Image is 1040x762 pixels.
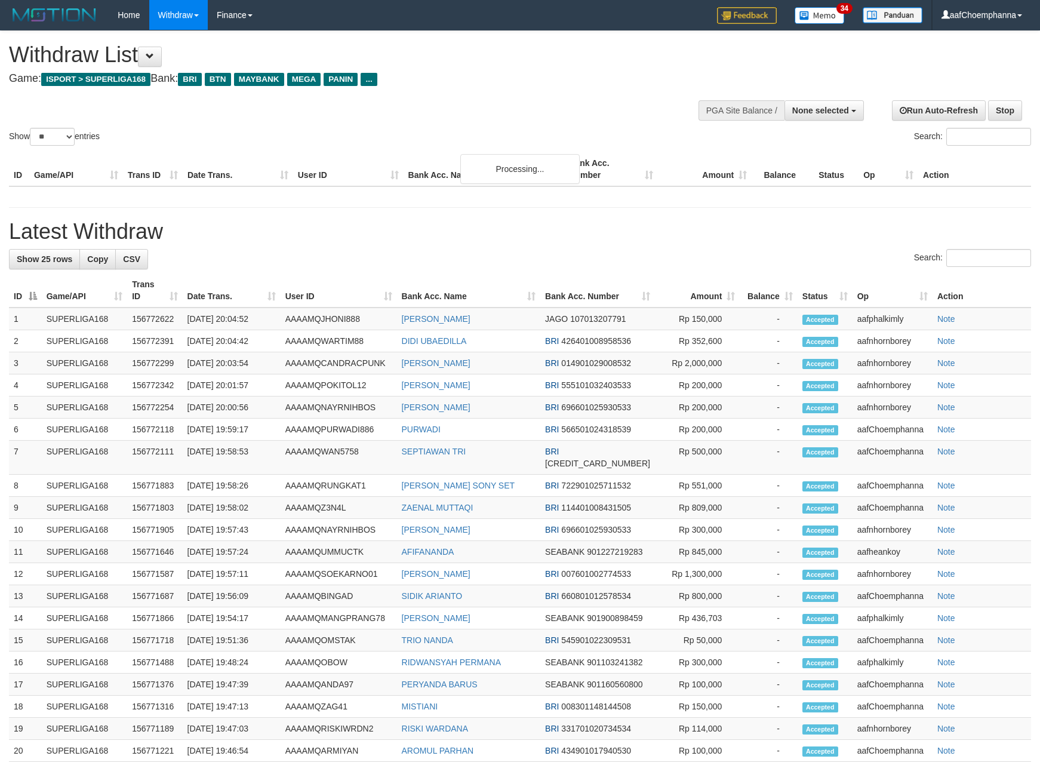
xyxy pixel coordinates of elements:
[561,425,631,434] span: Copy 566501024318539 to clipboard
[933,274,1031,308] th: Action
[402,503,473,512] a: ZAENAL MUTTAQI
[545,336,559,346] span: BRI
[183,674,281,696] td: [DATE] 19:47:39
[802,315,838,325] span: Accepted
[183,397,281,419] td: [DATE] 20:00:56
[402,680,478,689] a: PERYANDA BARUS
[281,519,397,541] td: AAAAMQNAYRNIHBOS
[402,447,466,456] a: SEPTIAWAN TRI
[545,358,559,368] span: BRI
[42,541,127,563] td: SUPERLIGA168
[127,352,182,374] td: 156772299
[937,447,955,456] a: Note
[281,674,397,696] td: AAAAMQANDA97
[183,274,281,308] th: Date Trans.: activate to sort column ascending
[658,152,752,186] th: Amount
[127,607,182,629] td: 156771866
[127,541,182,563] td: 156771646
[402,613,470,623] a: [PERSON_NAME]
[545,459,650,468] span: Copy 685901009472532 to clipboard
[402,569,470,579] a: [PERSON_NAME]
[9,419,42,441] td: 6
[30,128,75,146] select: Showentries
[740,308,797,330] td: -
[9,497,42,519] td: 9
[740,585,797,607] td: -
[281,397,397,419] td: AAAAMQNAYRNIHBOS
[281,330,397,352] td: AAAAMQWARTIM88
[402,525,470,534] a: [PERSON_NAME]
[127,585,182,607] td: 156771687
[9,629,42,652] td: 15
[655,497,740,519] td: Rp 809,000
[937,525,955,534] a: Note
[863,7,922,23] img: panduan.png
[281,541,397,563] td: AAAAMQUMMUCTK
[937,503,955,512] a: Note
[937,314,955,324] a: Note
[9,43,681,67] h1: Withdraw List
[784,100,864,121] button: None selected
[740,441,797,475] td: -
[740,696,797,718] td: -
[42,718,127,740] td: SUPERLIGA168
[740,541,797,563] td: -
[9,718,42,740] td: 19
[937,425,955,434] a: Note
[937,358,955,368] a: Note
[42,308,127,330] td: SUPERLIGA168
[9,6,100,24] img: MOTION_logo.png
[937,547,955,557] a: Note
[42,374,127,397] td: SUPERLIGA168
[937,336,955,346] a: Note
[655,652,740,674] td: Rp 300,000
[717,7,777,24] img: Feedback.jpg
[795,7,845,24] img: Button%20Memo.svg
[853,674,933,696] td: aafChoemphanna
[9,249,80,269] a: Show 25 rows
[802,526,838,536] span: Accepted
[281,441,397,475] td: AAAAMQWAN5758
[183,419,281,441] td: [DATE] 19:59:17
[42,441,127,475] td: SUPERLIGA168
[802,425,838,435] span: Accepted
[655,397,740,419] td: Rp 200,000
[545,380,559,390] span: BRI
[740,330,797,352] td: -
[853,330,933,352] td: aafnhornborey
[853,308,933,330] td: aafphalkimly
[42,607,127,629] td: SUPERLIGA168
[792,106,849,115] span: None selected
[42,652,127,674] td: SUPERLIGA168
[740,652,797,674] td: -
[655,308,740,330] td: Rp 150,000
[802,680,838,690] span: Accepted
[655,607,740,629] td: Rp 436,703
[9,674,42,696] td: 17
[127,563,182,585] td: 156771587
[545,635,559,645] span: BRI
[914,249,1031,267] label: Search:
[853,607,933,629] td: aafphalkimly
[561,336,631,346] span: Copy 426401008958536 to clipboard
[655,629,740,652] td: Rp 50,000
[946,249,1031,267] input: Search:
[79,249,116,269] a: Copy
[740,607,797,629] td: -
[281,308,397,330] td: AAAAMQJHONI888
[740,475,797,497] td: -
[937,724,955,733] a: Note
[127,441,182,475] td: 156772111
[281,718,397,740] td: AAAAMQRISKIWRDN2
[892,100,986,121] a: Run Auto-Refresh
[234,73,284,86] span: MAYBANK
[587,657,642,667] span: Copy 901103241382 to clipboard
[853,352,933,374] td: aafnhornborey
[127,652,182,674] td: 156771488
[699,100,784,121] div: PGA Site Balance /
[545,525,559,534] span: BRI
[802,548,838,558] span: Accepted
[9,585,42,607] td: 13
[402,657,501,667] a: RIDWANSYAH PERMANA
[127,629,182,652] td: 156771718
